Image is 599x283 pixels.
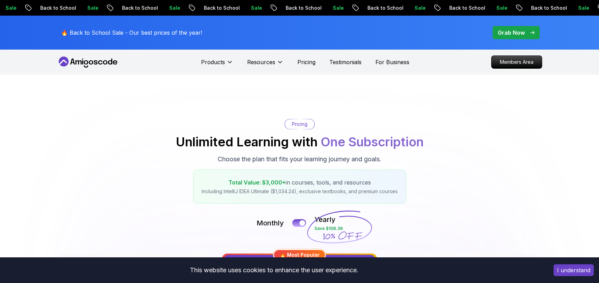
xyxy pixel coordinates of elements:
[201,58,225,66] p: Products
[491,55,542,69] a: Members Area
[176,135,424,149] h2: Unlimited Learning with
[568,5,591,11] p: Sale
[202,188,398,195] p: Including IntelliJ IDEA Ultimate ($1,034.24), exclusive textbooks, and premium courses
[297,58,315,66] a: Pricing
[321,134,424,149] span: One Subscription
[257,218,284,228] p: Monthly
[31,5,78,11] p: Back to School
[292,121,307,128] p: Pricing
[554,264,594,276] button: Accept cookies
[61,28,202,37] p: 🔥 Back to School Sale - Our best prices of the year!
[201,58,233,72] button: Products
[247,58,275,66] p: Resources
[247,58,284,72] button: Resources
[492,56,542,68] p: Members Area
[159,5,182,11] p: Sale
[5,263,543,278] div: This website uses cookies to enhance the user experience.
[375,58,409,66] a: For Business
[218,154,381,164] p: Choose the plan that fits your learning journey and goals.
[323,5,345,11] p: Sale
[202,178,398,187] p: in courses, tools, and resources
[194,5,241,11] p: Back to School
[241,5,263,11] p: Sale
[112,5,159,11] p: Back to School
[276,5,323,11] p: Back to School
[487,5,509,11] p: Sale
[405,5,427,11] p: Sale
[358,5,405,11] p: Back to School
[78,5,100,11] p: Sale
[329,58,362,66] a: Testimonials
[521,5,568,11] p: Back to School
[498,28,525,37] p: Grab Now
[440,5,487,11] p: Back to School
[228,179,286,186] span: Total Value: $3,000+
